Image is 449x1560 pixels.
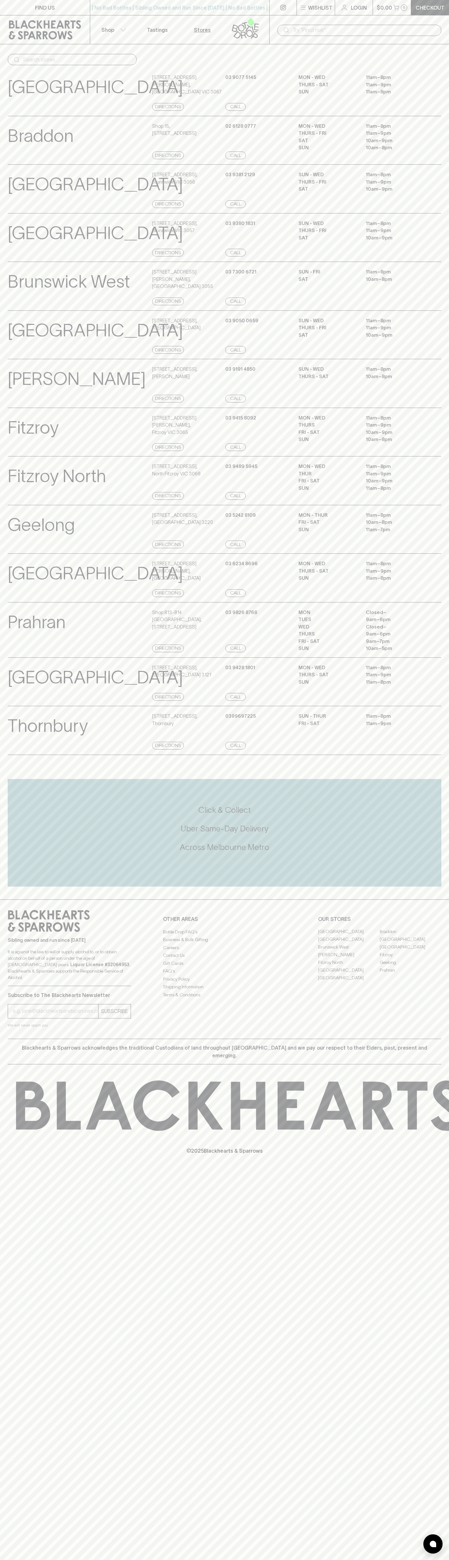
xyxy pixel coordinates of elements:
[380,959,441,966] a: Geelong
[366,88,424,96] p: 11am – 8pm
[366,373,424,380] p: 10am – 8pm
[298,638,356,645] p: FRI - SAT
[163,959,286,967] a: Gift Cards
[380,966,441,974] a: Prahran
[152,742,184,750] a: Directions
[318,943,380,951] a: Brunswick West
[403,6,405,9] p: 0
[194,26,211,34] p: Stores
[298,713,356,720] p: Sun - Thur
[152,512,213,526] p: [STREET_ADDRESS] , [GEOGRAPHIC_DATA] 3220
[225,589,246,597] a: Call
[225,74,256,81] p: 03 9077 5145
[163,936,286,944] a: Business & Bulk Gifting
[152,395,184,403] a: Directions
[152,589,184,597] a: Directions
[135,15,180,44] a: Tastings
[8,937,131,943] p: Sibling owned and run since [DATE]
[225,249,246,256] a: Call
[308,4,332,12] p: Wishlist
[298,81,356,89] p: THURS - SAT
[366,638,424,645] p: 9am – 7pm
[225,609,257,616] p: 03 9826 8768
[8,560,183,587] p: [GEOGRAPHIC_DATA]
[152,366,197,380] p: [STREET_ADDRESS] , [PERSON_NAME]
[13,1006,98,1016] input: e.g. jane@blackheartsandsparrows.com.au
[8,805,441,815] h5: Click & Collect
[298,679,356,686] p: SUN
[298,609,356,616] p: MON
[298,332,356,339] p: SAT
[366,414,424,422] p: 11am – 8pm
[298,575,356,582] p: SUN
[152,645,184,652] a: Directions
[225,171,255,178] p: 03 9381 2129
[298,123,356,130] p: MON - WED
[366,568,424,575] p: 11am – 9pm
[298,414,356,422] p: MON - WED
[366,609,424,616] p: Closed –
[152,443,184,451] a: Directions
[366,220,424,227] p: 11am – 8pm
[23,55,132,65] input: Search stores
[318,936,380,943] a: [GEOGRAPHIC_DATA]
[99,1004,131,1018] button: SUBSCRIBE
[152,713,197,727] p: [STREET_ADDRESS] , Thornbury
[152,200,184,208] a: Directions
[152,693,184,701] a: Directions
[35,4,55,12] p: FIND US
[152,298,184,305] a: Directions
[318,959,380,966] a: Fitzroy North
[180,15,225,44] a: Stores
[366,429,424,436] p: 10am – 9pm
[380,943,441,951] a: [GEOGRAPHIC_DATA]
[298,234,356,242] p: SAT
[163,983,286,991] a: Shipping Information
[366,421,424,429] p: 11am – 9pm
[225,713,256,720] p: 0399697225
[298,144,356,152] p: SUN
[366,317,424,325] p: 11am – 8pm
[13,1044,436,1059] p: Blackhearts & Sparrows acknowledges the traditional Custodians of land throughout [GEOGRAPHIC_DAT...
[8,823,441,834] h5: Uber Same-Day Delivery
[225,200,246,208] a: Call
[225,664,255,672] p: 03 9428 1801
[225,492,246,500] a: Call
[225,103,246,111] a: Call
[152,220,197,234] p: [STREET_ADDRESS] , Brunswick VIC 3057
[366,463,424,470] p: 11am – 8pm
[366,74,424,81] p: 11am – 8pm
[147,26,168,34] p: Tastings
[298,186,356,193] p: SAT
[366,720,424,727] p: 11am – 9pm
[366,645,424,652] p: 10am – 5pm
[298,137,356,144] p: SAT
[163,991,286,999] a: Terms & Conditions
[225,268,256,276] p: 03 7300 6721
[8,123,73,149] p: Braddon
[225,693,246,701] a: Call
[380,951,441,959] a: Fitzroy
[416,4,445,12] p: Checkout
[366,679,424,686] p: 11am – 8pm
[366,623,424,631] p: Closed –
[298,220,356,227] p: SUN - WED
[163,928,286,936] a: Bottle Drop FAQ's
[298,421,356,429] p: THURS
[298,671,356,679] p: THURS - SAT
[318,915,441,923] p: OUR STORES
[8,463,106,490] p: Fitzroy North
[298,664,356,672] p: MON - WED
[8,664,183,691] p: [GEOGRAPHIC_DATA]
[366,366,424,373] p: 11am – 8pm
[298,616,356,623] p: TUES
[298,436,356,443] p: SUN
[152,560,224,582] p: [STREET_ADDRESS][PERSON_NAME] , [GEOGRAPHIC_DATA]
[163,967,286,975] a: FAQ's
[298,268,356,276] p: SUN - FRI
[298,645,356,652] p: SUN
[152,317,201,332] p: [STREET_ADDRESS] , [GEOGRAPHIC_DATA]
[8,949,131,981] p: It is against the law to sell or supply alcohol to, or to obtain alcohol on behalf of a person un...
[225,317,258,325] p: 03 9050 0659
[8,268,130,295] p: Brunswick West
